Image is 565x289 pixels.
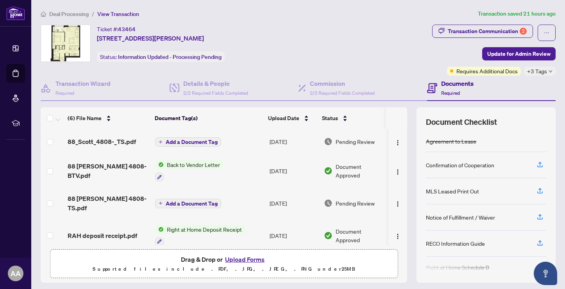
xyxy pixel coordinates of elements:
button: Logo [392,229,404,242]
h4: Commission [310,79,375,88]
span: Right at Home Deposit Receipt [164,225,245,234]
div: 2 [520,28,527,35]
button: Logo [392,135,404,148]
button: Upload Forms [223,254,267,264]
img: Logo [395,233,401,239]
button: Open asap [534,262,557,285]
span: Upload Date [268,114,299,122]
p: Supported files include .PDF, .JPG, .JPEG, .PNG under 25 MB [55,264,393,274]
span: Document Approved [336,227,385,244]
span: Add a Document Tag [166,201,218,206]
span: plus [159,140,163,144]
img: logo [6,6,25,20]
div: RECO Information Guide [426,239,485,248]
img: IMG-C11965156_1.jpg [41,25,90,62]
span: down [549,69,552,73]
th: Upload Date [265,107,319,129]
span: 88 [PERSON_NAME] 4808- TS.pdf [68,194,149,213]
span: +3 Tags [527,67,547,76]
span: [STREET_ADDRESS][PERSON_NAME] [97,34,204,43]
h4: Details & People [183,79,248,88]
span: 88 [PERSON_NAME] 4808- BTV.pdf [68,161,149,180]
button: Logo [392,197,404,209]
button: Add a Document Tag [155,137,221,147]
div: MLS Leased Print Out [426,187,479,195]
span: home [41,11,46,17]
span: RAH deposit receipt.pdf [68,231,137,240]
div: Status: [97,51,225,62]
span: Pending Review [336,199,375,207]
img: Status Icon [155,225,164,234]
span: Required [441,90,460,96]
article: Transaction saved 21 hours ago [478,9,556,18]
td: [DATE] [266,129,320,154]
div: Transaction Communication [448,25,527,37]
span: 2/2 Required Fields Completed [310,90,375,96]
span: Drag & Drop or [181,254,267,264]
span: Add a Document Tag [166,139,218,145]
th: Document Tag(s) [152,107,265,129]
span: Pending Review [336,137,375,146]
span: Requires Additional Docs [456,67,518,75]
span: 88_Scott_4808-_TS.pdf [68,137,136,146]
span: Deal Processing [49,11,89,18]
div: Agreement to Lease [426,137,476,145]
th: Status [319,107,386,129]
span: Document Approved [336,162,385,179]
div: Notice of Fulfillment / Waiver [426,213,495,222]
img: Document Status [324,199,333,207]
div: Confirmation of Cooperation [426,161,494,169]
h4: Documents [441,79,474,88]
span: 2/2 Required Fields Completed [183,90,248,96]
span: ellipsis [544,30,549,35]
button: Add a Document Tag [155,198,221,208]
span: Status [322,114,338,122]
li: / [92,9,94,18]
th: (6) File Name [64,107,152,129]
span: (6) File Name [68,114,102,122]
span: Back to Vendor Letter [164,160,223,169]
span: AA [11,268,21,279]
span: plus [159,201,163,205]
td: [DATE] [266,154,320,188]
img: Logo [395,169,401,175]
h4: Transaction Wizard [55,79,111,88]
img: Logo [395,140,401,146]
button: Logo [392,165,404,177]
td: [DATE] [266,188,320,219]
button: Status IconRight at Home Deposit Receipt [155,225,245,246]
td: [DATE] [266,219,320,252]
button: Update for Admin Review [482,47,556,60]
span: Update for Admin Review [487,48,551,60]
button: Status IconBack to Vendor Letter [155,160,223,181]
button: Add a Document Tag [155,199,221,208]
span: Required [55,90,74,96]
img: Status Icon [155,160,164,169]
img: Document Status [324,137,333,146]
img: Logo [395,201,401,207]
span: 43464 [118,26,136,33]
span: View Transaction [97,11,139,18]
span: Document Checklist [426,117,497,128]
img: Document Status [324,231,333,240]
div: Ticket #: [97,25,136,34]
span: Drag & Drop orUpload FormsSupported files include .PDF, .JPG, .JPEG, .PNG under25MB [50,250,397,278]
button: Transaction Communication2 [432,25,533,38]
span: Information Updated - Processing Pending [118,53,222,60]
img: Document Status [324,167,333,175]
